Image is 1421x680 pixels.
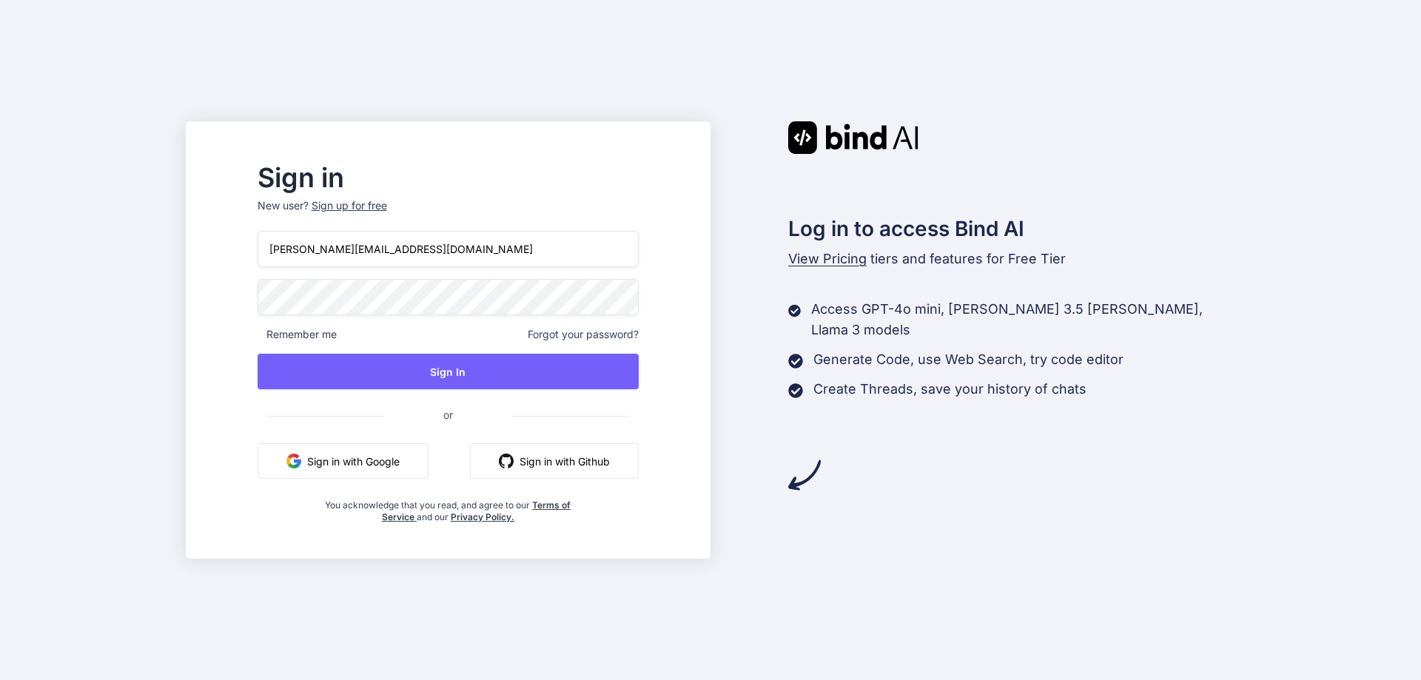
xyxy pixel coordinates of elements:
p: Generate Code, use Web Search, try code editor [813,349,1123,370]
h2: Sign in [258,166,639,189]
button: Sign in with Google [258,443,429,479]
p: New user? [258,198,639,231]
img: Bind AI logo [788,121,918,154]
h2: Log in to access Bind AI [788,213,1235,244]
p: Create Threads, save your history of chats [813,379,1086,400]
span: View Pricing [788,251,867,266]
img: arrow [788,459,821,491]
img: google [286,454,301,468]
a: Terms of Service [382,499,571,522]
div: You acknowledge that you read, and agree to our and our [321,491,576,523]
span: Remember me [258,327,337,342]
button: Sign In [258,354,639,389]
div: Sign up for free [312,198,387,213]
img: github [499,454,514,468]
span: or [384,397,512,433]
p: Access GPT-4o mini, [PERSON_NAME] 3.5 [PERSON_NAME], Llama 3 models [811,299,1235,340]
button: Sign in with Github [470,443,639,479]
p: tiers and features for Free Tier [788,249,1235,269]
span: Forgot your password? [528,327,639,342]
a: Privacy Policy. [451,511,514,522]
input: Login or Email [258,231,639,267]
